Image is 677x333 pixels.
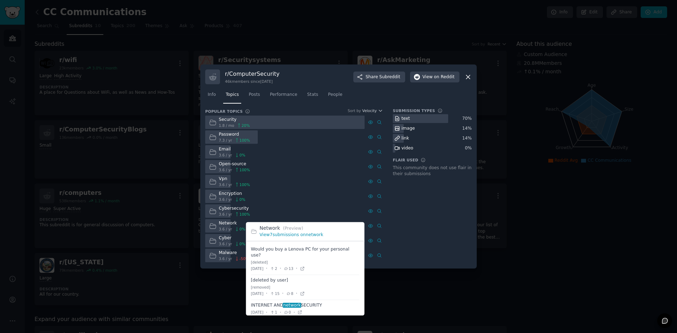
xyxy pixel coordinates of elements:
[239,182,250,187] span: 100 %
[239,153,245,158] span: 0 %
[260,225,360,232] h2: Network
[223,89,241,104] a: Topics
[270,291,279,296] span: 15
[402,135,409,142] div: link
[251,310,264,315] span: [DATE]
[462,125,472,132] div: 14 %
[219,205,250,212] div: Cybersecurity
[219,123,234,128] span: 1.8 / mo
[251,285,288,290] div: [removed]
[280,265,281,272] span: ·
[239,241,245,246] span: 0 %
[219,117,250,123] div: Security
[239,197,245,202] span: 0 %
[362,108,383,113] button: Velocity
[325,89,345,104] a: People
[422,74,455,80] span: View
[296,265,297,272] span: ·
[246,89,262,104] a: Posts
[462,116,472,122] div: 70 %
[284,266,293,271] span: 13
[393,108,435,113] h3: Submission Types
[249,92,260,98] span: Posts
[219,220,245,227] div: Network
[219,197,232,202] span: 3.6 / yr
[219,167,232,172] span: 3.6 / yr
[239,138,250,143] span: 100 %
[307,92,318,98] span: Stats
[251,291,264,296] span: [DATE]
[205,109,243,114] h3: Popular Topics
[219,138,232,143] span: 7.3 / yr
[270,92,297,98] span: Performance
[219,227,232,232] span: 3.6 / yr
[267,89,300,104] a: Performance
[242,123,250,128] span: 20 %
[362,108,377,113] span: Velocity
[280,309,281,316] span: ·
[348,108,361,113] div: Sort by
[462,135,472,142] div: 14 %
[219,161,250,167] div: Open-source
[219,235,245,241] div: Cyber
[219,146,245,153] div: Email
[225,79,280,84] div: 46k members since [DATE]
[286,291,293,296] span: 8
[410,72,459,83] button: Viewon Reddit
[219,241,232,246] span: 3.6 / yr
[283,226,303,231] span: (Preview)
[270,310,277,315] span: 1
[239,227,245,232] span: 0 %
[266,309,267,316] span: ·
[293,309,295,316] span: ·
[219,250,249,256] div: Malware
[219,182,232,187] span: 3.6 / yr
[328,92,342,98] span: People
[219,212,232,217] span: 3.6 / yr
[366,74,400,80] span: Share
[225,70,280,78] h3: r/ ComputerSecurity
[296,290,297,297] span: ·
[379,74,400,80] span: Subreddit
[402,116,410,122] div: text
[208,92,216,98] span: Info
[284,310,291,315] span: 0
[251,266,264,271] span: [DATE]
[239,167,250,172] span: 100 %
[239,256,249,261] span: -50 %
[226,92,239,98] span: Topics
[353,72,405,83] button: ShareSubreddit
[239,212,250,217] span: 100 %
[282,290,283,297] span: ·
[219,176,250,182] div: Vpn
[465,145,472,152] div: 0 %
[219,153,232,158] span: 3.6 / yr
[219,191,245,197] div: Encryption
[266,290,267,297] span: ·
[219,256,232,261] span: 3.6 / yr
[393,158,418,162] h3: Flair Used
[402,125,415,132] div: image
[270,266,277,271] span: 2
[260,233,323,238] a: View7submissions onnetwork
[219,131,250,138] div: Password
[393,165,472,177] div: This community does not use flair in their submissions
[266,265,267,272] span: ·
[434,74,455,80] span: on Reddit
[402,145,413,152] div: video
[251,260,360,265] div: [deleted]
[305,89,321,104] a: Stats
[205,89,218,104] a: Info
